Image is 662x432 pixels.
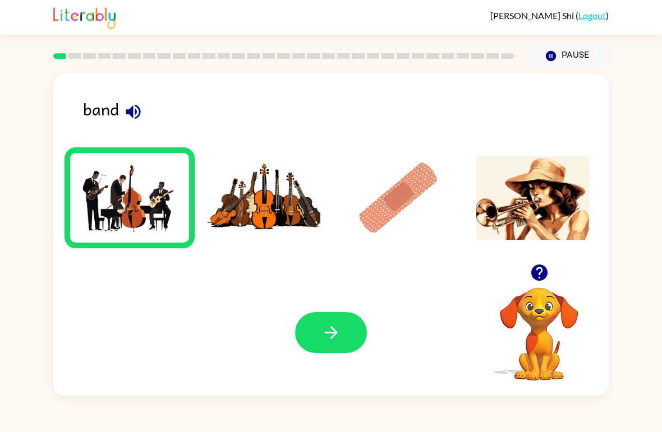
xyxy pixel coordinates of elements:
img: Literably [53,4,116,29]
img: Answer choice 1 [73,156,186,240]
span: [PERSON_NAME] Shi [490,10,576,21]
a: Logout [578,10,606,21]
div: band [83,96,609,133]
img: Answer choice 4 [476,156,590,240]
div: ( ) [490,10,609,21]
video: Your browser must support playing .mp4 files to use Literably. Please try using another browser. [483,270,595,382]
img: Answer choice 2 [208,156,321,240]
img: Answer choice 3 [342,156,455,240]
button: Pause [527,43,609,69]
